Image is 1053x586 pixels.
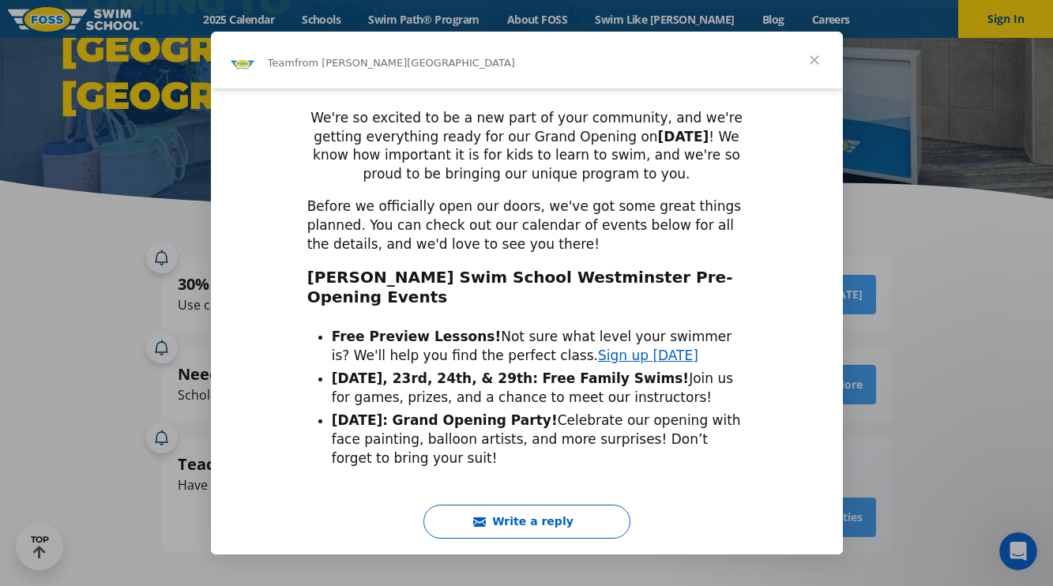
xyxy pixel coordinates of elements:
[332,411,747,468] li: Celebrate our opening with face painting, balloon artists, and more surprises! Don’t forget to br...
[598,347,698,363] a: Sign up [DATE]
[307,490,716,525] b: 30% off Fall Quarter tuition
[307,268,733,306] b: [PERSON_NAME] Swim School Westminster Pre-Opening Events
[423,505,630,539] button: Write a reply
[295,57,515,69] span: from [PERSON_NAME][GEOGRAPHIC_DATA]
[332,412,389,428] b: [DATE]:
[542,370,689,386] b: Free Family Swims!
[393,412,558,428] b: Grand Opening Party!
[268,57,295,69] span: Team
[332,328,747,366] li: Not sure what level your swimmer is? We'll help you find the perfect class.
[307,197,747,254] div: Before we officially open our doors, we've got some great things planned. You can check out our c...
[658,129,709,145] b: [DATE]
[307,490,747,546] div: Don't forget, we're currently offering * for all first-time enrollees! Just use the code at check...
[307,109,747,184] div: We're so excited to be a new part of your community, and we're getting everything ready for our G...
[332,329,502,344] b: Free Preview Lessons!
[332,370,538,386] b: [DATE], 23rd, 24th, & 29th:
[230,51,255,76] img: Profile image for Team
[786,32,843,88] span: Close
[332,370,747,408] li: Join us for games, prizes, and a chance to meet our instructors!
